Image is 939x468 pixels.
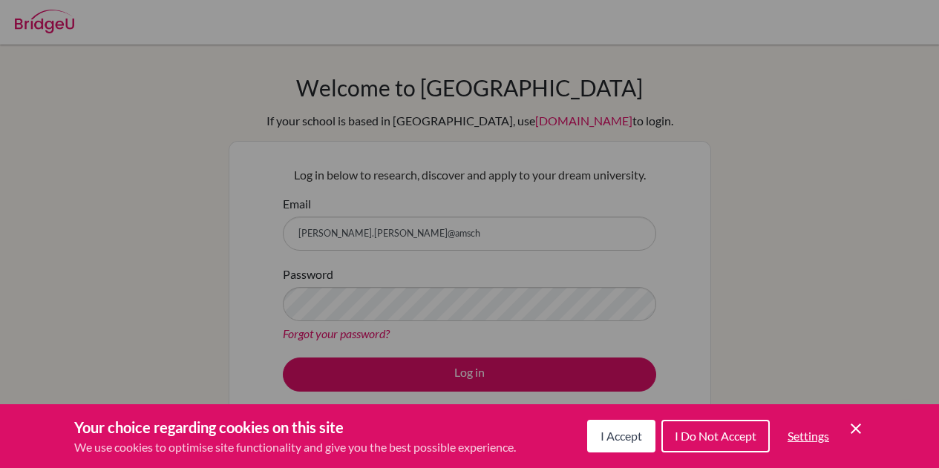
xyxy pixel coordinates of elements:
span: Settings [788,429,829,443]
span: I Accept [601,429,642,443]
button: I Do Not Accept [661,420,770,452]
button: Save and close [847,420,865,438]
h3: Your choice regarding cookies on this site [74,416,516,438]
button: I Accept [587,420,655,452]
span: I Do Not Accept [675,429,756,443]
button: Settings [776,421,841,451]
p: We use cookies to optimise site functionality and give you the best possible experience. [74,438,516,456]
